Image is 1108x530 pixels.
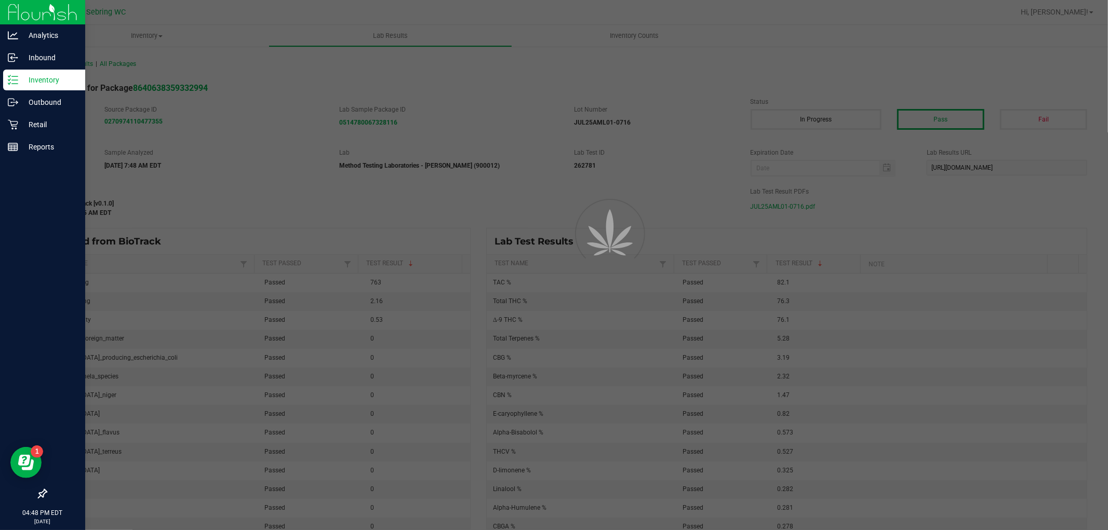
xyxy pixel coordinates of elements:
[18,96,81,108] p: Outbound
[18,74,81,86] p: Inventory
[8,75,18,85] inline-svg: Inventory
[18,51,81,64] p: Inbound
[5,508,81,518] p: 04:48 PM EDT
[8,119,18,130] inline-svg: Retail
[8,97,18,107] inline-svg: Outbound
[31,445,43,458] iframe: Resource center unread badge
[5,518,81,525] p: [DATE]
[8,30,18,40] inline-svg: Analytics
[8,52,18,63] inline-svg: Inbound
[8,142,18,152] inline-svg: Reports
[18,29,81,42] p: Analytics
[18,118,81,131] p: Retail
[10,447,42,478] iframe: Resource center
[18,141,81,153] p: Reports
